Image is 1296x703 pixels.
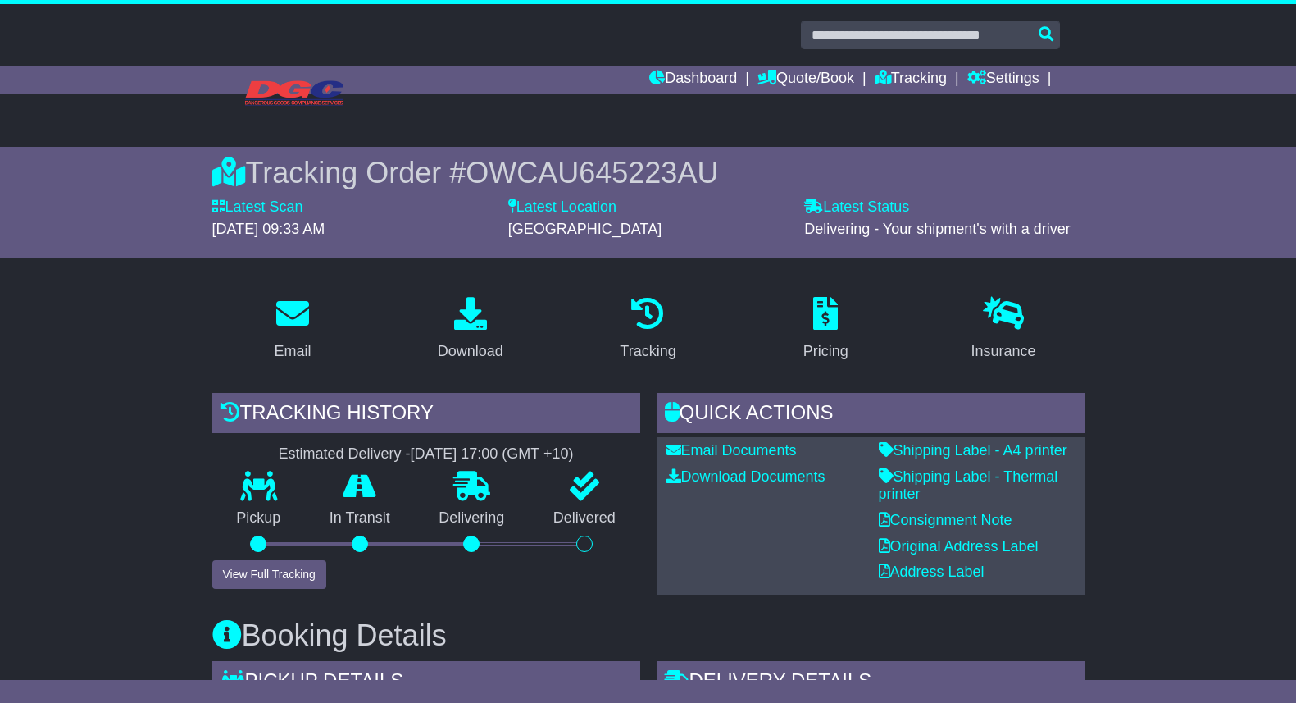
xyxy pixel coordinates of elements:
span: OWCAU645223AU [466,156,718,189]
span: [DATE] 09:33 AM [212,221,325,237]
div: Estimated Delivery - [212,445,640,463]
a: Download Documents [666,468,825,485]
div: Tracking history [212,393,640,437]
a: Address Label [879,564,985,580]
a: Original Address Label [879,538,1039,555]
h3: Booking Details [212,619,1085,652]
div: Tracking Order # [212,155,1085,190]
div: Download [438,340,503,363]
a: Pricing [793,291,859,368]
a: Consignment Note [879,512,1012,528]
label: Latest Status [804,199,909,217]
div: Quick Actions [657,393,1085,437]
div: Email [274,340,311,363]
p: Delivering [415,509,530,527]
p: Pickup [212,509,306,527]
div: Pricing [803,340,848,363]
span: [GEOGRAPHIC_DATA] [508,221,662,237]
a: Dashboard [649,66,737,94]
a: Shipping Label - A4 printer [879,442,1067,459]
p: In Transit [305,509,415,527]
a: Shipping Label - Thermal printer [879,468,1058,503]
label: Latest Location [508,199,616,217]
a: Download [427,291,514,368]
p: Delivered [529,509,640,527]
label: Latest Scan [212,199,303,217]
a: Settings [967,66,1039,94]
div: [DATE] 17:00 (GMT +10) [411,445,574,463]
a: Quote/Book [757,66,854,94]
a: Email Documents [666,442,797,459]
button: View Full Tracking [212,560,326,589]
a: Tracking [875,66,947,94]
a: Email [263,291,321,368]
a: Tracking [609,291,686,368]
div: Tracking [620,340,675,363]
div: Insurance [971,340,1036,363]
a: Insurance [961,291,1047,368]
span: Delivering - Your shipment's with a driver [804,221,1071,237]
